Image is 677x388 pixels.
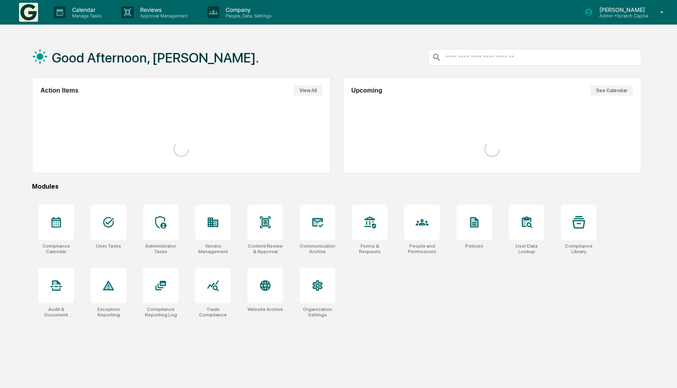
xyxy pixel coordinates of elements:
div: Trade Compliance [195,307,231,318]
p: Reviews [134,6,192,13]
div: Organization Settings [300,307,335,318]
div: Communications Archive [300,243,335,254]
p: Calendar [66,6,106,13]
div: Modules [32,183,641,190]
div: Compliance Calendar [38,243,74,254]
h1: Good Afternoon, [PERSON_NAME]. [52,50,259,66]
div: Exception Reporting [91,307,126,318]
div: Content Review & Approval [247,243,283,254]
div: Audit & Document Logs [38,307,74,318]
img: logo [19,3,38,22]
p: [PERSON_NAME] [593,6,649,13]
div: Policies [465,243,483,249]
p: People, Data, Settings [219,13,276,19]
p: Admin • Scratch Capital [593,13,649,19]
button: See Calendar [590,85,633,96]
div: People and Permissions [404,243,440,254]
div: User Tasks [96,243,121,249]
p: Company [219,6,276,13]
h2: Action Items [40,87,78,94]
p: Manage Tasks [66,13,106,19]
div: Compliance Reporting Log [143,307,179,318]
div: Website Archive [247,307,283,312]
div: User Data Lookup [509,243,544,254]
button: View All [294,85,322,96]
h2: Upcoming [351,87,382,94]
p: Approval Management [134,13,192,19]
div: Compliance Library [561,243,597,254]
div: Vendor Management [195,243,231,254]
div: Forms & Requests [352,243,388,254]
div: Administrator Tasks [143,243,179,254]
